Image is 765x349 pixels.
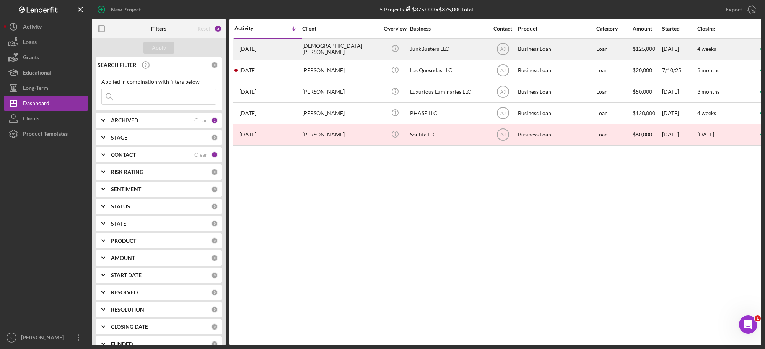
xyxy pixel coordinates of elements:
time: 2025-08-14 19:39 [239,46,256,52]
text: AJ [9,336,13,340]
text: AJ [500,132,505,138]
div: Client [302,26,379,32]
div: 5 Projects • $375,000 Total [380,6,473,13]
div: 2 [214,25,222,32]
div: New Project [111,2,141,17]
div: 0 [211,169,218,175]
span: 1 [755,315,761,321]
div: 1 [211,117,218,124]
div: Las Quesudas LLC [410,60,487,81]
text: AJ [500,68,505,73]
div: [DATE] [662,125,697,145]
time: 2025-05-16 16:39 [239,89,256,95]
button: Dashboard [4,96,88,111]
button: Long-Term [4,80,88,96]
span: $120,000 [633,110,655,116]
div: $375,000 [404,6,435,13]
div: JunkBusters LLC [410,39,487,59]
div: Category [596,26,632,32]
div: Dashboard [23,96,49,113]
div: Overview [381,26,409,32]
div: 0 [211,306,218,313]
b: PRODUCT [111,238,136,244]
text: AJ [500,89,505,95]
time: 3 months [697,67,719,73]
button: Grants [4,50,88,65]
div: [PERSON_NAME] [302,125,379,145]
div: Closing [697,26,755,32]
div: [PERSON_NAME] [302,82,379,102]
time: 4 weeks [697,45,716,52]
button: AJ[PERSON_NAME] [4,330,88,345]
div: Business Loan [518,82,594,102]
div: Clients [23,111,39,128]
div: Loan [596,82,632,102]
button: Product Templates [4,126,88,141]
b: SEARCH FILTER [98,62,136,68]
time: 2024-04-08 11:33 [239,131,256,138]
b: RISK RATING [111,169,143,175]
div: Business Loan [518,103,594,123]
time: 2025-05-07 17:27 [239,110,256,116]
div: Applied in combination with filters below [101,79,216,85]
div: Soulita LLC [410,125,487,145]
b: Filters [151,26,166,32]
b: FUNDED [111,341,133,347]
div: Educational [23,65,51,82]
div: 0 [211,237,218,244]
div: Grants [23,50,39,67]
div: 0 [211,220,218,227]
button: New Project [92,2,148,17]
button: Clients [4,111,88,126]
button: Export [718,2,761,17]
text: AJ [500,111,505,116]
b: ARCHIVED [111,117,138,123]
span: $20,000 [633,67,652,73]
b: START DATE [111,272,142,278]
div: Loan [596,60,632,81]
div: [DEMOGRAPHIC_DATA][PERSON_NAME] [302,39,379,59]
div: 0 [211,341,218,347]
div: Loan [596,103,632,123]
div: Product [518,26,594,32]
div: 0 [211,62,218,68]
div: Business Loan [518,60,594,81]
div: [DATE] [662,82,697,102]
div: [DATE] [662,103,697,123]
button: Loans [4,34,88,50]
b: RESOLUTION [111,307,144,313]
div: Product Templates [23,126,68,143]
div: Activity [23,19,42,36]
div: [PERSON_NAME] [302,60,379,81]
div: 0 [211,289,218,296]
div: [PERSON_NAME] [19,330,69,347]
div: Long-Term [23,80,48,97]
b: CONTACT [111,152,136,158]
b: AMOUNT [111,255,135,261]
span: $50,000 [633,88,652,95]
div: [PERSON_NAME] [302,103,379,123]
b: STAGE [111,135,127,141]
div: Reset [197,26,210,32]
div: PHASE LLC [410,103,487,123]
button: Activity [4,19,88,34]
div: Apply [152,42,166,54]
div: Amount [633,26,661,32]
div: Loan [596,39,632,59]
div: Business [410,26,487,32]
time: [DATE] [697,131,714,138]
div: 0 [211,134,218,141]
div: 0 [211,272,218,279]
div: 1 [211,151,218,158]
div: 0 [211,203,218,210]
div: Business Loan [518,39,594,59]
div: Export [726,2,742,17]
div: Activity [234,25,268,31]
b: SENTIMENT [111,186,141,192]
